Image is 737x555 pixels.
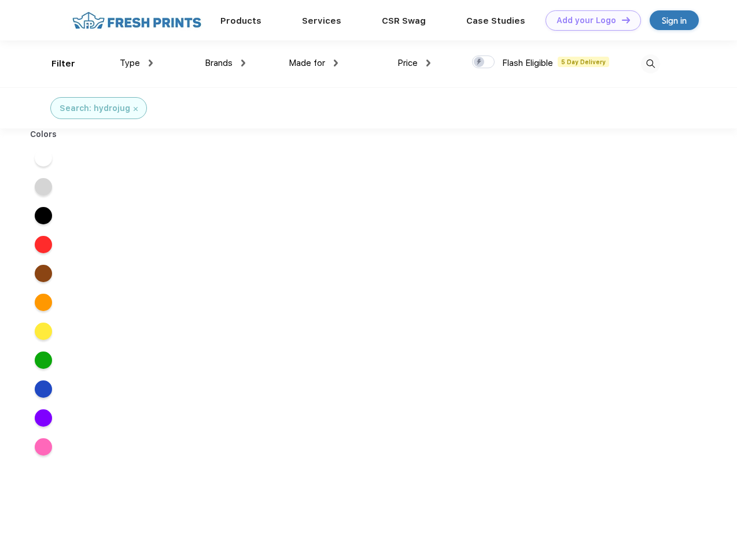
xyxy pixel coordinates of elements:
[641,54,660,73] img: desktop_search.svg
[662,14,687,27] div: Sign in
[120,58,140,68] span: Type
[220,16,261,26] a: Products
[205,58,233,68] span: Brands
[134,107,138,111] img: filter_cancel.svg
[69,10,205,31] img: fo%20logo%202.webp
[558,57,609,67] span: 5 Day Delivery
[21,128,66,140] div: Colors
[650,10,699,30] a: Sign in
[557,16,616,25] div: Add your Logo
[502,58,553,68] span: Flash Eligible
[426,60,430,66] img: dropdown.png
[149,60,153,66] img: dropdown.png
[622,17,630,23] img: DT
[51,57,75,71] div: Filter
[241,60,245,66] img: dropdown.png
[334,60,338,66] img: dropdown.png
[397,58,418,68] span: Price
[60,102,130,114] div: Search: hydrojug
[289,58,325,68] span: Made for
